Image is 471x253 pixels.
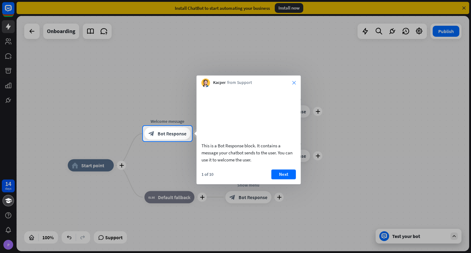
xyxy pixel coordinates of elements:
[271,169,296,179] button: Next
[158,130,186,137] span: Bot Response
[201,172,213,177] div: 1 of 10
[292,81,296,85] i: close
[213,80,226,86] span: Kacper
[201,142,296,163] div: This is a Bot Response block. It contains a message your chatbot sends to the user. You can use i...
[148,130,155,137] i: block_bot_response
[227,80,252,86] span: from Support
[5,2,23,21] button: Open LiveChat chat widget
